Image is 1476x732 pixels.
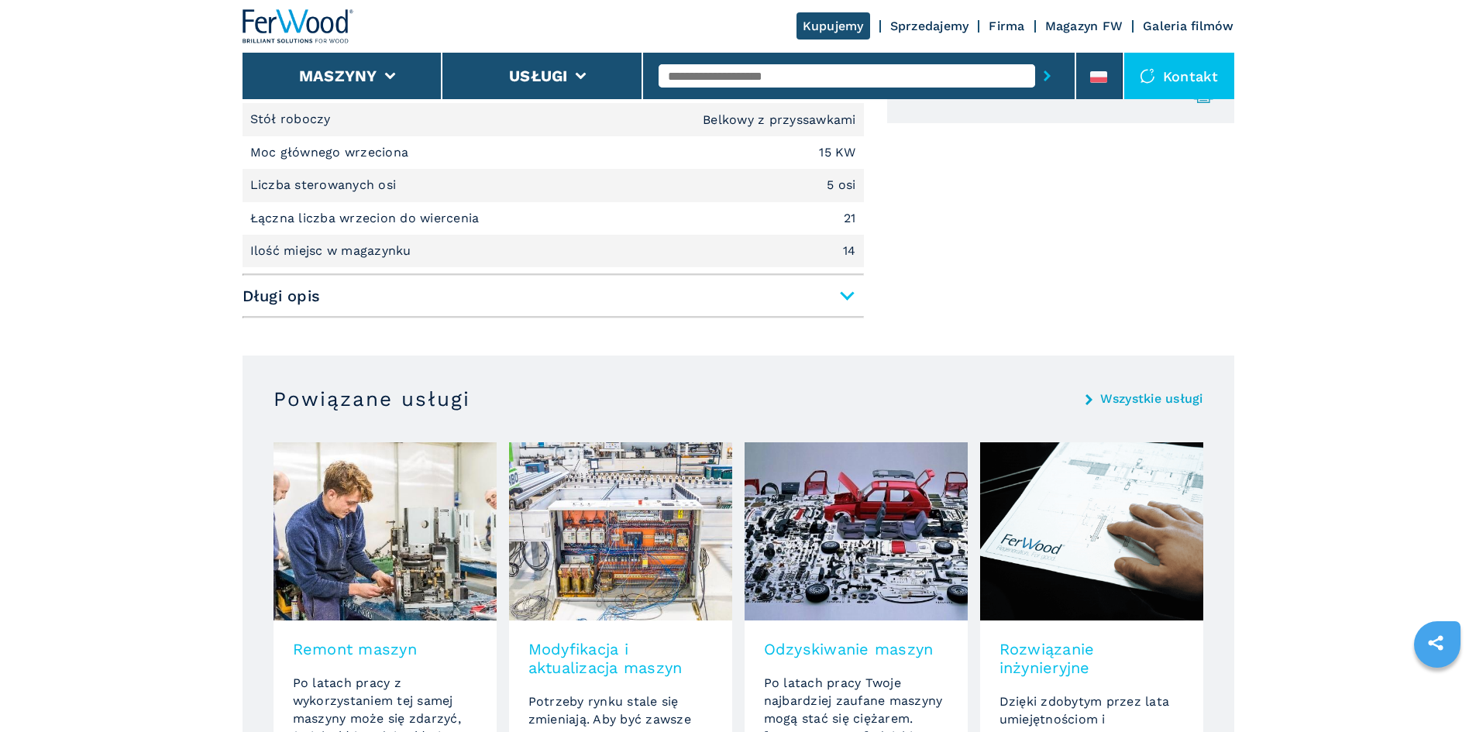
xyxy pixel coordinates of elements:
p: Łączna liczba wrzecion do wiercenia [250,210,483,227]
a: Wszystkie usługi [1100,393,1203,405]
img: image [745,442,968,620]
p: Liczba sterowanych osi [250,177,401,194]
p: Ilość miejsc w magazynku [250,242,415,259]
h3: Remont maszyn [293,640,477,658]
button: Usługi [509,67,568,85]
em: 5 osi [827,179,855,191]
img: image [980,442,1203,620]
img: image [274,442,497,620]
div: Kontakt [1124,53,1234,99]
h3: Odzyskiwanie maszyn [764,640,948,658]
em: 14 [843,245,856,257]
em: 21 [844,212,856,225]
button: Maszyny [299,67,377,85]
iframe: Chat [1410,662,1464,720]
a: Sprzedajemy [890,19,969,33]
a: Firma [989,19,1024,33]
h3: Powiązane usługi [274,387,470,411]
h3: Modyfikacja i aktualizacja maszyn [528,640,713,677]
em: Belkowy z przyssawkami [703,114,856,126]
h3: Rozwiązanie inżynieryjne [999,640,1184,677]
img: Kontakt [1140,68,1155,84]
a: Magazyn FW [1045,19,1123,33]
button: submit-button [1035,58,1059,94]
img: Ferwood [243,9,354,43]
p: Stół roboczy [250,111,335,128]
a: Galeria filmów [1143,19,1234,33]
a: Kupujemy [796,12,870,40]
img: image [509,442,732,620]
a: sharethis [1416,624,1455,662]
span: Długi opis [243,282,864,310]
div: Krótki opis [243,38,864,268]
p: Moc głównego wrzeciona [250,144,413,161]
em: 15 KW [819,146,855,159]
